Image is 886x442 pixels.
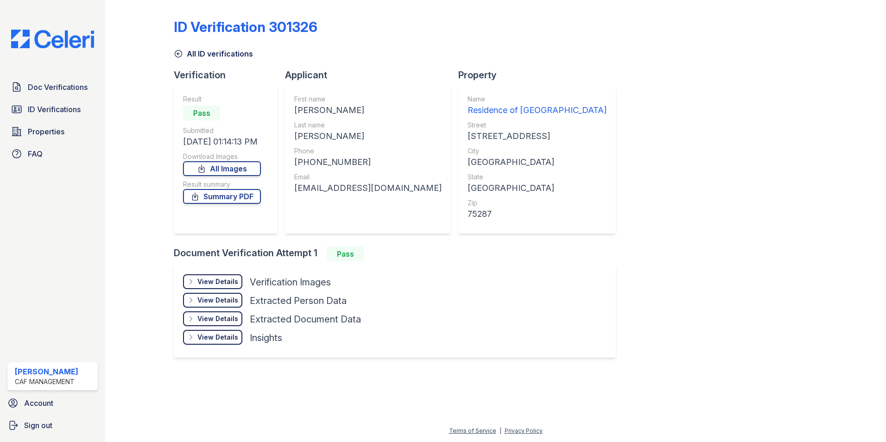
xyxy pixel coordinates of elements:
[294,156,442,169] div: [PHONE_NUMBER]
[7,122,98,141] a: Properties
[183,135,261,148] div: [DATE] 01:14:13 PM
[294,182,442,195] div: [EMAIL_ADDRESS][DOMAIN_NAME]
[4,30,101,48] img: CE_Logo_Blue-a8612792a0a2168367f1c8372b55b34899dd931a85d93a1a3d3e32e68fde9ad4.png
[468,95,607,117] a: Name Residence of [GEOGRAPHIC_DATA]
[183,106,220,120] div: Pass
[183,126,261,135] div: Submitted
[24,398,53,409] span: Account
[183,152,261,161] div: Download Images
[174,246,623,261] div: Document Verification Attempt 1
[183,95,261,104] div: Result
[449,427,496,434] a: Terms of Service
[15,366,78,377] div: [PERSON_NAME]
[183,189,261,204] a: Summary PDF
[468,104,607,117] div: Residence of [GEOGRAPHIC_DATA]
[174,19,317,35] div: ID Verification 301326
[505,427,543,434] a: Privacy Policy
[15,377,78,386] div: CAF Management
[468,172,607,182] div: State
[468,208,607,221] div: 75287
[294,146,442,156] div: Phone
[197,314,238,323] div: View Details
[197,333,238,342] div: View Details
[500,427,501,434] div: |
[28,104,81,115] span: ID Verifications
[294,104,442,117] div: [PERSON_NAME]
[197,296,238,305] div: View Details
[24,420,52,431] span: Sign out
[197,277,238,286] div: View Details
[468,198,607,208] div: Zip
[7,100,98,119] a: ID Verifications
[327,246,364,261] div: Pass
[250,313,361,326] div: Extracted Document Data
[468,120,607,130] div: Street
[250,276,331,289] div: Verification Images
[285,69,458,82] div: Applicant
[174,48,253,59] a: All ID verifications
[4,394,101,412] a: Account
[7,78,98,96] a: Doc Verifications
[183,161,261,176] a: All Images
[458,69,623,82] div: Property
[468,130,607,143] div: [STREET_ADDRESS]
[294,130,442,143] div: [PERSON_NAME]
[250,331,282,344] div: Insights
[468,95,607,104] div: Name
[468,156,607,169] div: [GEOGRAPHIC_DATA]
[7,145,98,163] a: FAQ
[28,126,64,137] span: Properties
[28,82,88,93] span: Doc Verifications
[250,294,347,307] div: Extracted Person Data
[4,416,101,435] a: Sign out
[294,120,442,130] div: Last name
[294,172,442,182] div: Email
[28,148,43,159] span: FAQ
[468,182,607,195] div: [GEOGRAPHIC_DATA]
[468,146,607,156] div: City
[174,69,285,82] div: Verification
[183,180,261,189] div: Result summary
[294,95,442,104] div: First name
